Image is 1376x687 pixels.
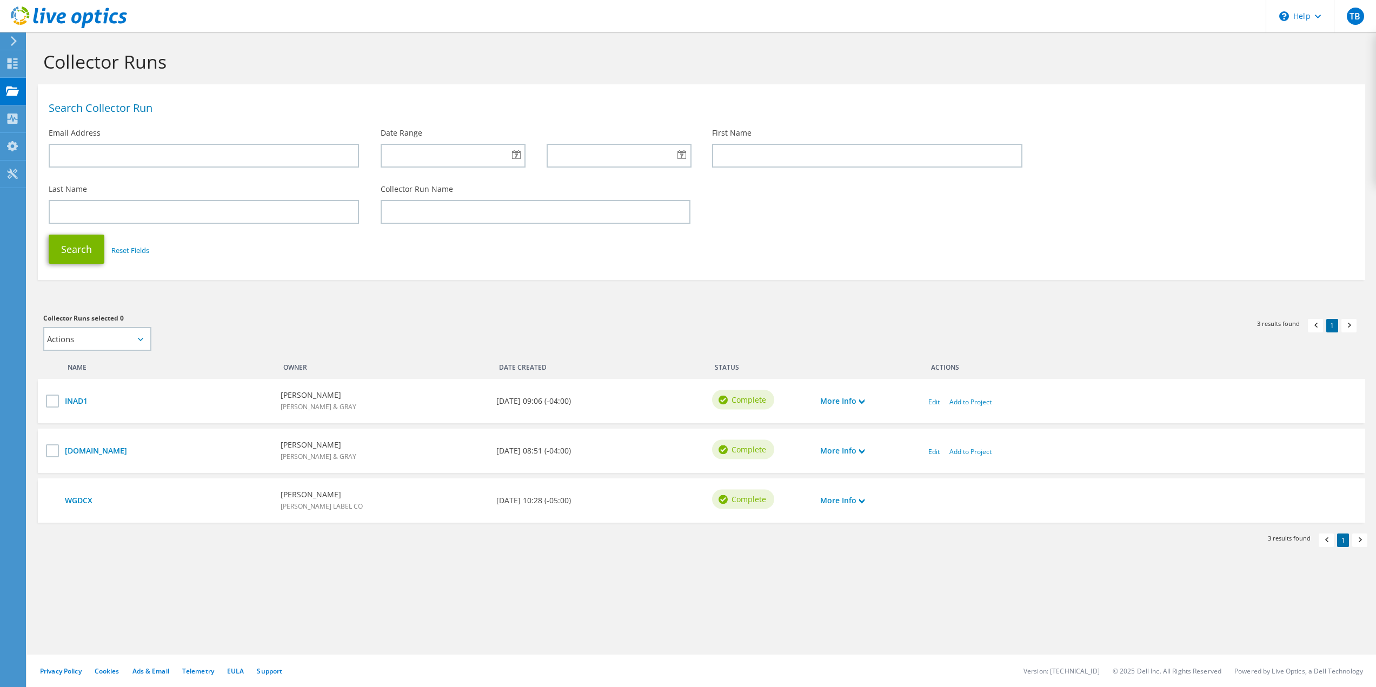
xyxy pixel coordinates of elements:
h1: Search Collector Run [49,103,1349,114]
a: Support [257,666,282,676]
span: TB [1347,8,1364,25]
span: 3 results found [1268,533,1311,543]
a: Reset Fields [111,245,149,255]
span: Complete [732,444,766,456]
div: Status [707,356,815,373]
h3: Collector Runs selected 0 [43,312,690,324]
div: Name [59,356,275,373]
button: Search [49,235,104,264]
h1: Collector Runs [43,50,1354,73]
a: Edit [928,397,940,406]
div: Actions [923,356,1354,373]
a: Ads & Email [132,666,169,676]
a: More Info [820,495,865,506]
a: More Info [820,445,865,457]
a: 1 [1326,319,1338,332]
div: Owner [275,356,491,373]
label: Last Name [49,184,87,195]
span: [PERSON_NAME] & GRAY [281,402,356,411]
label: Collector Run Name [381,184,453,195]
label: First Name [712,128,752,138]
b: [PERSON_NAME] [281,489,363,501]
li: Powered by Live Optics, a Dell Technology [1234,666,1363,676]
span: Complete [732,493,766,505]
b: [PERSON_NAME] [281,439,356,451]
a: More Info [820,395,865,407]
div: Date Created [491,356,707,373]
a: Add to Project [949,397,992,406]
span: [PERSON_NAME] & GRAY [281,452,356,461]
a: Telemetry [182,666,214,676]
label: Date Range [381,128,422,138]
svg: \n [1279,11,1289,21]
a: 1 [1337,533,1349,547]
a: Edit [928,447,940,456]
b: [PERSON_NAME] [281,389,356,401]
span: [PERSON_NAME] LABEL CO [281,502,363,511]
a: Privacy Policy [40,666,82,676]
span: Complete [732,394,766,406]
a: Add to Project [949,447,992,456]
a: Cookies [95,666,119,676]
b: [DATE] 08:51 (-04:00) [496,445,571,457]
a: EULA [227,666,244,676]
label: Email Address [49,128,101,138]
a: INAD1 [65,395,270,407]
span: 3 results found [1257,319,1300,328]
a: [DOMAIN_NAME] [65,445,270,457]
b: [DATE] 09:06 (-04:00) [496,395,571,407]
li: Version: [TECHNICAL_ID] [1023,666,1100,676]
b: [DATE] 10:28 (-05:00) [496,495,571,506]
li: © 2025 Dell Inc. All Rights Reserved [1113,666,1221,676]
a: WGDCX [65,495,270,506]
